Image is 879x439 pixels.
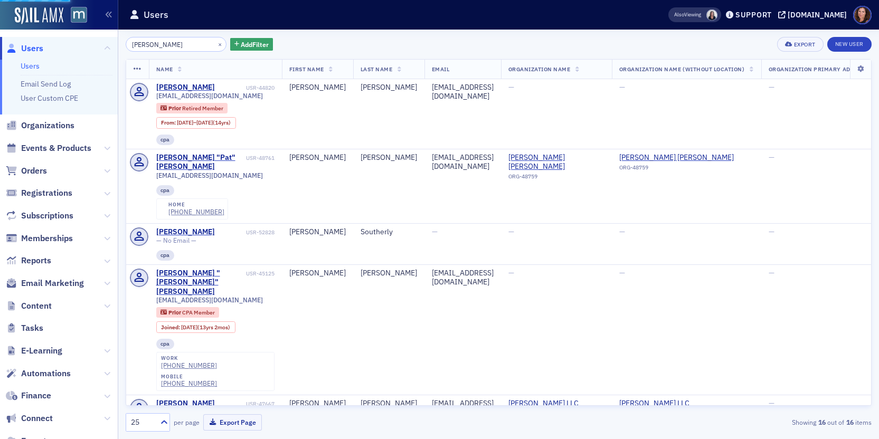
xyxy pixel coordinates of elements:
[71,7,87,23] img: SailAMX
[182,309,215,316] span: CPA Member
[769,82,774,92] span: —
[215,39,225,49] button: ×
[706,9,717,21] span: Kelly Brown
[289,83,346,92] div: [PERSON_NAME]
[161,355,217,361] div: work
[432,399,494,417] div: [EMAIL_ADDRESS][DOMAIN_NAME]
[289,227,346,237] div: [PERSON_NAME]
[508,227,514,236] span: —
[508,173,604,184] div: ORG-48759
[21,79,71,89] a: Email Send Log
[216,84,275,91] div: USR-44820
[15,7,63,24] img: SailAMX
[63,7,87,25] a: View Homepage
[21,390,51,402] span: Finance
[168,208,224,216] a: [PHONE_NUMBER]
[160,309,214,316] a: Prior CPA Member
[21,120,74,131] span: Organizations
[21,210,73,222] span: Subscriptions
[126,37,226,52] input: Search…
[21,43,43,54] span: Users
[131,417,154,428] div: 25
[246,270,275,277] div: USR-45125
[21,278,84,289] span: Email Marketing
[735,10,772,20] div: Support
[844,417,855,427] strong: 16
[156,269,244,297] a: [PERSON_NAME] "[PERSON_NAME]" [PERSON_NAME]
[6,368,71,379] a: Automations
[508,268,514,278] span: —
[432,83,494,101] div: [EMAIL_ADDRESS][DOMAIN_NAME]
[161,379,217,387] div: [PHONE_NUMBER]
[432,153,494,171] div: [EMAIL_ADDRESS][DOMAIN_NAME]
[432,269,494,287] div: [EMAIL_ADDRESS][DOMAIN_NAME]
[769,152,774,162] span: —
[853,6,872,24] span: Profile
[630,417,872,427] div: Showing out of items
[432,65,450,73] span: Email
[6,390,51,402] a: Finance
[674,11,701,18] span: Viewing
[361,227,417,237] div: Southerly
[508,399,604,408] span: Pesante Norris LLC
[174,417,200,427] label: per page
[156,339,175,349] div: cpa
[156,296,263,304] span: [EMAIL_ADDRESS][DOMAIN_NAME]
[361,65,393,73] span: Last Name
[508,399,604,408] a: [PERSON_NAME] LLC
[156,103,228,113] div: Prior: Prior: Retired Member
[777,37,823,52] button: Export
[769,268,774,278] span: —
[196,119,213,126] span: [DATE]
[289,269,346,278] div: [PERSON_NAME]
[156,227,215,237] a: [PERSON_NAME]
[508,153,604,171] a: [PERSON_NAME] [PERSON_NAME]
[156,65,173,73] span: Name
[619,268,625,278] span: —
[361,269,417,278] div: [PERSON_NAME]
[6,165,47,177] a: Orders
[619,399,715,408] a: [PERSON_NAME] LLC
[21,233,73,244] span: Memberships
[827,37,872,52] a: New User
[21,300,52,312] span: Content
[156,399,215,408] a: [PERSON_NAME]
[432,227,438,236] span: —
[181,324,230,331] div: (13yrs 2mos)
[156,153,244,171] a: [PERSON_NAME] "Pat" [PERSON_NAME]
[6,413,53,424] a: Connect
[21,165,47,177] span: Orders
[289,399,346,408] div: [PERSON_NAME]
[21,345,62,357] span: E-Learning
[177,119,231,126] div: – (14yrs)
[156,185,175,196] div: cpa
[788,10,847,20] div: [DOMAIN_NAME]
[6,233,73,244] a: Memberships
[144,8,168,21] h1: Users
[168,104,182,112] span: Prior
[769,398,774,408] span: —
[156,83,215,92] div: [PERSON_NAME]
[816,417,827,427] strong: 16
[6,278,84,289] a: Email Marketing
[6,300,52,312] a: Content
[508,153,604,171] span: Lawrence M. Entis Lawrence M. Entis
[6,120,74,131] a: Organizations
[161,119,177,126] span: From :
[619,153,734,163] span: Lawrence M. Entis Lawrence M. Entis
[619,164,734,175] div: ORG-48759
[156,92,263,100] span: [EMAIL_ADDRESS][DOMAIN_NAME]
[619,82,625,92] span: —
[156,236,196,244] span: — No Email —
[216,229,275,236] div: USR-52828
[769,227,774,236] span: —
[156,171,263,179] span: [EMAIL_ADDRESS][DOMAIN_NAME]
[508,82,514,92] span: —
[156,250,175,261] div: cpa
[241,40,269,49] span: Add Filter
